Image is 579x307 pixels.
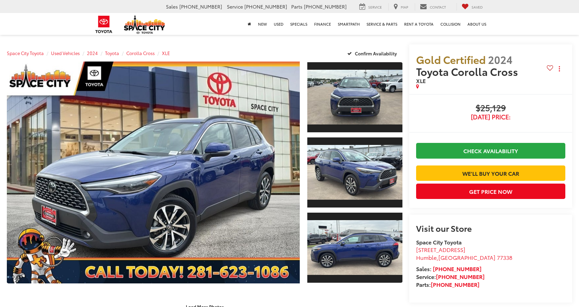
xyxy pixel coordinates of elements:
span: Toyota Corolla Cross [416,64,520,79]
a: Expand Photo 0 [7,62,300,283]
button: Actions [553,63,565,75]
button: Confirm Availability [344,47,403,59]
a: Contact [415,3,451,11]
a: [STREET_ADDRESS] Humble,[GEOGRAPHIC_DATA] 77338 [416,245,512,261]
a: Check Availability [416,143,565,158]
img: 2024 Toyota Corolla Cross XLE [306,220,403,275]
span: Sales [166,3,178,10]
button: Get Price Now [416,184,565,199]
span: Map [401,4,408,10]
img: Toyota [91,13,117,36]
a: Finance [311,13,334,35]
span: [DATE] Price: [416,114,565,120]
span: , [416,253,512,261]
span: Saved [472,4,483,10]
a: Expand Photo 2 [307,137,403,208]
img: Space City Toyota [124,15,165,34]
h2: Visit our Store [416,224,565,232]
span: 2024 [488,52,513,67]
strong: Parts: [416,280,479,288]
a: Home [244,13,255,35]
a: XLE [162,50,170,56]
span: Confirm Availability [355,50,397,56]
a: Map [388,3,413,11]
a: Rent a Toyota [401,13,437,35]
a: Corolla Cross [126,50,155,56]
a: Specials [287,13,311,35]
a: Used [270,13,287,35]
span: Contact [430,4,446,10]
a: Toyota [105,50,119,56]
span: dropdown dots [559,66,560,71]
a: My Saved Vehicles [456,3,488,11]
a: New [255,13,270,35]
img: 2024 Toyota Corolla Cross XLE [306,70,403,124]
a: Collision [437,13,464,35]
span: [GEOGRAPHIC_DATA] [438,253,496,261]
span: Service [227,3,243,10]
span: [PHONE_NUMBER] [304,3,347,10]
strong: Service: [416,272,485,280]
span: Parts [291,3,303,10]
span: [STREET_ADDRESS] [416,245,465,253]
span: Service [368,4,382,10]
span: Sales: [416,265,432,272]
img: 2024 Toyota Corolla Cross XLE [306,145,403,200]
a: Expand Photo 1 [307,62,403,133]
span: [PHONE_NUMBER] [179,3,222,10]
span: [PHONE_NUMBER] [244,3,287,10]
a: Used Vehicles [51,50,80,56]
a: Space City Toyota [7,50,44,56]
a: We'll Buy Your Car [416,165,565,181]
a: Service & Parts [363,13,401,35]
strong: Space City Toyota [416,238,462,246]
a: [PHONE_NUMBER] [433,265,481,272]
a: Expand Photo 3 [307,212,403,283]
a: [PHONE_NUMBER] [431,280,479,288]
span: Gold Certified [416,52,486,67]
span: XLE [416,77,426,84]
span: 77338 [497,253,512,261]
span: Humble [416,253,437,261]
a: 2024 [87,50,98,56]
a: [PHONE_NUMBER] [436,272,485,280]
a: Service [354,3,387,11]
a: SmartPath [334,13,363,35]
a: About Us [464,13,490,35]
span: $25,129 [416,103,565,114]
img: 2024 Toyota Corolla Cross XLE [4,61,303,284]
